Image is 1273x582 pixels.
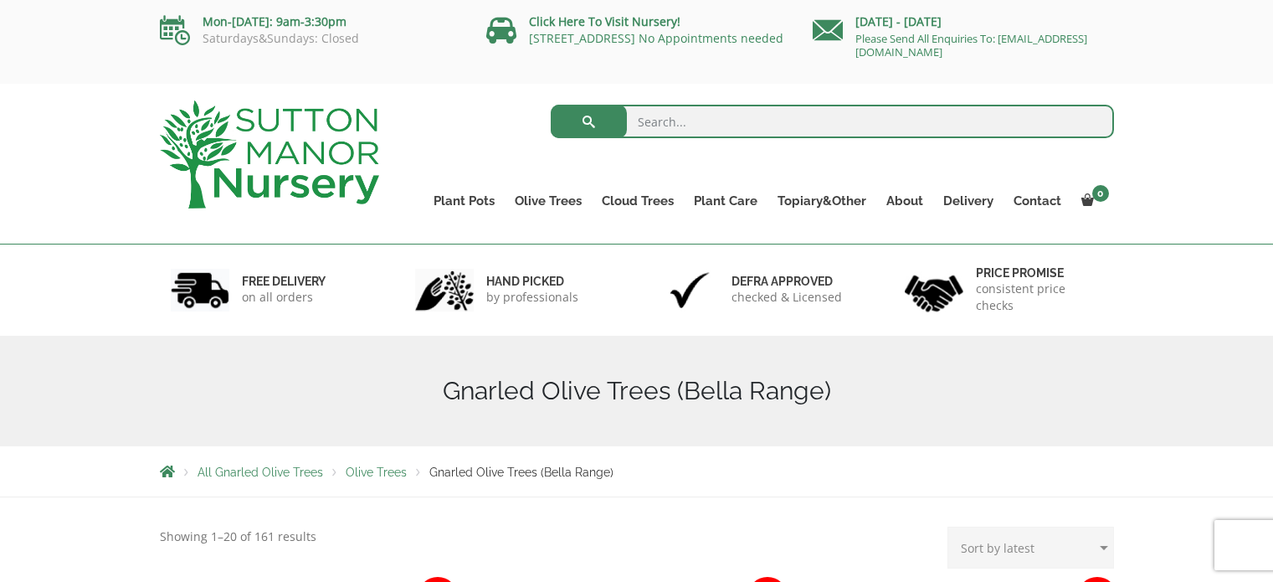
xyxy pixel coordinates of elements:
p: consistent price checks [976,281,1103,314]
input: Search... [551,105,1114,138]
span: 0 [1092,185,1109,202]
img: 1.jpg [171,269,229,312]
a: Olive Trees [346,466,407,479]
p: Mon-[DATE]: 9am-3:30pm [160,12,461,32]
a: Olive Trees [505,189,592,213]
h6: Price promise [976,265,1103,281]
h6: FREE DELIVERY [242,274,326,289]
a: Cloud Trees [592,189,684,213]
a: Click Here To Visit Nursery! [529,13,680,29]
a: Topiary&Other [767,189,876,213]
a: Contact [1004,189,1071,213]
p: [DATE] - [DATE] [813,12,1114,32]
a: About [876,189,933,213]
img: 4.jpg [905,265,963,316]
h6: Defra approved [731,274,842,289]
img: logo [160,100,379,209]
nav: Breadcrumbs [160,465,1114,478]
p: Showing 1–20 of 161 results [160,527,316,547]
p: on all orders [242,289,326,306]
select: Shop order [947,527,1114,569]
p: Saturdays&Sundays: Closed [160,32,461,45]
p: checked & Licensed [731,289,842,306]
img: 3.jpg [660,269,719,312]
img: 2.jpg [415,269,474,312]
a: 0 [1071,189,1114,213]
p: by professionals [486,289,578,306]
a: [STREET_ADDRESS] No Appointments needed [529,30,783,46]
span: Gnarled Olive Trees (Bella Range) [429,466,613,479]
a: Plant Care [684,189,767,213]
a: Plant Pots [423,189,505,213]
h1: Gnarled Olive Trees (Bella Range) [160,376,1114,406]
a: Delivery [933,189,1004,213]
a: All Gnarled Olive Trees [198,466,323,479]
h6: hand picked [486,274,578,289]
a: Please Send All Enquiries To: [EMAIL_ADDRESS][DOMAIN_NAME] [855,31,1087,59]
